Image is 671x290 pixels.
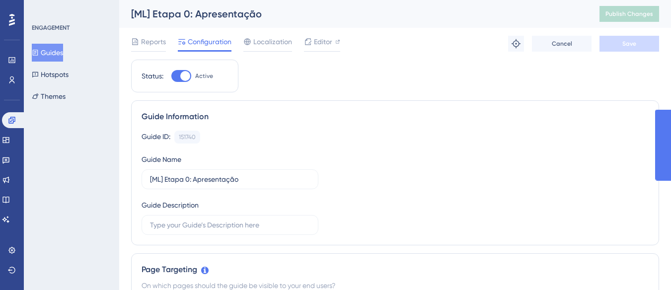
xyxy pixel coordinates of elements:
button: Themes [32,87,66,105]
div: Guide Name [142,153,181,165]
div: Guide Information [142,111,649,123]
button: Publish Changes [599,6,659,22]
button: Cancel [532,36,592,52]
div: Status: [142,70,163,82]
span: Active [195,72,213,80]
div: ENGAGEMENT [32,24,70,32]
div: 151740 [179,133,196,141]
span: Editor [314,36,332,48]
div: Guide ID: [142,131,170,144]
button: Guides [32,44,63,62]
button: Hotspots [32,66,69,83]
span: Localization [253,36,292,48]
div: [ML] Etapa 0: Apresentação [131,7,575,21]
span: Publish Changes [605,10,653,18]
input: Type your Guide’s Description here [150,219,310,230]
span: Configuration [188,36,231,48]
input: Type your Guide’s Name here [150,174,310,185]
span: Save [622,40,636,48]
span: Reports [141,36,166,48]
iframe: UserGuiding AI Assistant Launcher [629,251,659,281]
div: Guide Description [142,199,199,211]
span: Cancel [552,40,572,48]
div: Page Targeting [142,264,649,276]
button: Save [599,36,659,52]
